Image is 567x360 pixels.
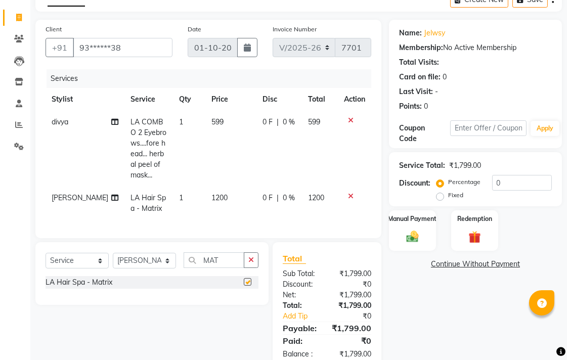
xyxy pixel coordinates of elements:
[327,335,379,347] div: ₹0
[52,117,68,126] span: divya
[184,252,244,268] input: Search or Scan
[277,193,279,203] span: |
[399,72,441,82] div: Card on file:
[283,253,306,264] span: Total
[124,88,173,111] th: Service
[46,25,62,34] label: Client
[211,117,224,126] span: 599
[457,214,492,223] label: Redemption
[424,28,445,38] a: Jelwsy
[448,177,481,187] label: Percentage
[399,57,439,68] div: Total Visits:
[308,117,320,126] span: 599
[338,88,371,111] th: Action
[399,123,450,144] div: Coupon Code
[399,160,445,171] div: Service Total:
[403,230,423,244] img: _cash.svg
[188,25,201,34] label: Date
[263,193,273,203] span: 0 F
[449,160,481,171] div: ₹1,799.00
[205,88,256,111] th: Price
[327,268,379,279] div: ₹1,799.00
[327,290,379,300] div: ₹1,799.00
[46,277,112,288] div: LA Hair Spa - Matrix
[443,72,447,82] div: 0
[399,101,422,112] div: Points:
[388,214,437,223] label: Manual Payment
[275,322,324,334] div: Payable:
[47,69,379,88] div: Services
[448,191,463,200] label: Fixed
[336,311,379,322] div: ₹0
[531,121,559,136] button: Apply
[450,120,527,136] input: Enter Offer / Coupon Code
[273,25,317,34] label: Invoice Number
[308,193,324,202] span: 1200
[391,259,560,269] a: Continue Without Payment
[327,349,379,359] div: ₹1,799.00
[46,38,74,57] button: +91
[399,42,443,53] div: Membership:
[283,193,295,203] span: 0 %
[283,117,295,127] span: 0 %
[435,86,438,97] div: -
[179,117,183,126] span: 1
[465,230,485,245] img: _gift.svg
[424,101,428,112] div: 0
[277,117,279,127] span: |
[327,300,379,311] div: ₹1,799.00
[275,268,327,279] div: Sub Total:
[52,193,108,202] span: [PERSON_NAME]
[275,290,327,300] div: Net:
[324,322,379,334] div: ₹1,799.00
[275,349,327,359] div: Balance :
[73,38,172,57] input: Search by Name/Mobile/Email/Code
[46,88,124,111] th: Stylist
[399,86,433,97] div: Last Visit:
[179,193,183,202] span: 1
[211,193,228,202] span: 1200
[263,117,273,127] span: 0 F
[302,88,338,111] th: Total
[399,178,430,189] div: Discount:
[327,279,379,290] div: ₹0
[399,28,422,38] div: Name:
[275,300,327,311] div: Total:
[130,117,166,179] span: LA COMBO 2 Eyebrows....fore head... herbal peel of mask...
[275,311,336,322] a: Add Tip
[275,335,327,347] div: Paid:
[275,279,327,290] div: Discount:
[130,193,166,213] span: LA Hair Spa - Matrix
[173,88,205,111] th: Qty
[256,88,302,111] th: Disc
[399,42,552,53] div: No Active Membership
